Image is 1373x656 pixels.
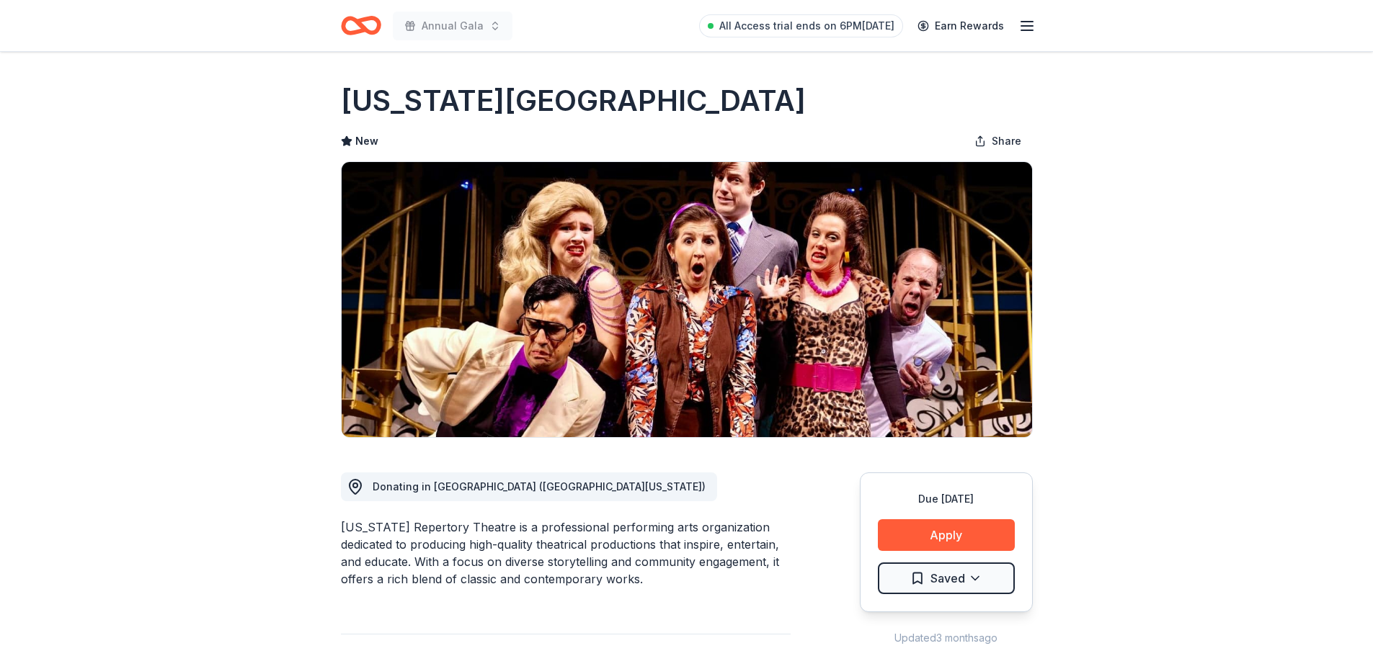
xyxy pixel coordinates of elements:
div: Updated 3 months ago [860,629,1033,647]
a: Earn Rewards [909,13,1013,39]
span: Annual Gala [422,17,484,35]
button: Annual Gala [393,12,512,40]
img: Image for Florida Repertory Theatre [342,162,1032,437]
span: Saved [930,569,965,588]
span: Share [992,132,1021,150]
span: New [355,132,378,150]
button: Apply [878,519,1015,551]
a: Home [341,9,381,42]
h1: [US_STATE][GEOGRAPHIC_DATA] [341,81,806,121]
span: All Access trial ends on 6PM[DATE] [719,17,894,35]
div: [US_STATE] Repertory Theatre is a professional performing arts organization dedicated to producin... [341,518,791,588]
button: Saved [878,562,1015,594]
div: Due [DATE] [878,490,1015,508]
button: Share [963,127,1033,156]
span: Donating in [GEOGRAPHIC_DATA] ([GEOGRAPHIC_DATA][US_STATE]) [373,480,706,493]
a: All Access trial ends on 6PM[DATE] [699,14,903,37]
